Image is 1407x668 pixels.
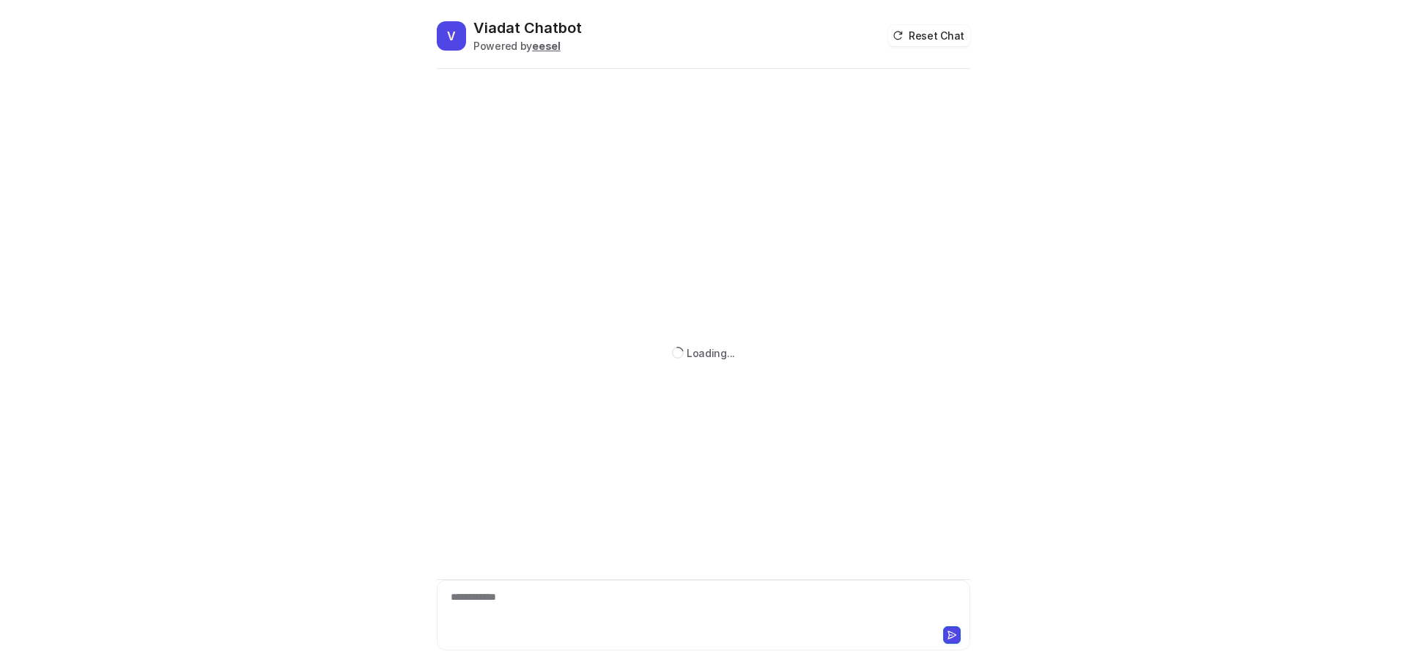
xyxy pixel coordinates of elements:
[473,18,582,38] h2: Viadat Chatbot
[437,21,466,51] span: V
[888,25,970,46] button: Reset Chat
[532,40,561,52] b: eesel
[687,345,735,361] div: Loading...
[473,38,582,54] div: Powered by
